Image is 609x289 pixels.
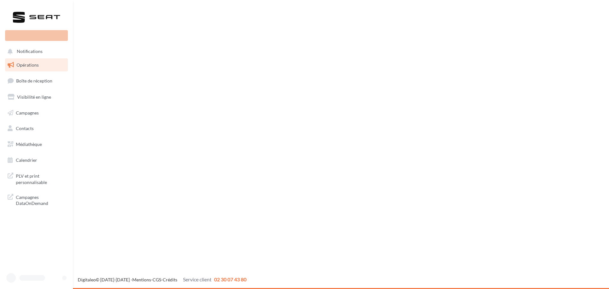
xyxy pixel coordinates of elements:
span: Notifications [17,49,43,54]
span: Campagnes [16,110,39,115]
span: Service client [183,276,212,282]
a: Calendrier [4,154,69,167]
span: © [DATE]-[DATE] - - - [78,277,246,282]
a: Opérations [4,58,69,72]
a: Digitaleo [78,277,96,282]
a: CGS [153,277,161,282]
span: Contacts [16,126,34,131]
span: Opérations [16,62,39,68]
a: Campagnes [4,106,69,120]
span: 02 30 07 43 80 [214,276,246,282]
a: Crédits [163,277,177,282]
a: Contacts [4,122,69,135]
a: Médiathèque [4,138,69,151]
a: Mentions [132,277,151,282]
a: Boîte de réception [4,74,69,88]
span: Visibilité en ligne [17,94,51,100]
a: PLV et print personnalisable [4,169,69,188]
a: Campagnes DataOnDemand [4,190,69,209]
span: PLV et print personnalisable [16,172,65,185]
span: Campagnes DataOnDemand [16,193,65,207]
span: Calendrier [16,157,37,163]
span: Boîte de réception [16,78,52,83]
div: Nouvelle campagne [5,30,68,41]
span: Médiathèque [16,141,42,147]
a: Visibilité en ligne [4,90,69,104]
